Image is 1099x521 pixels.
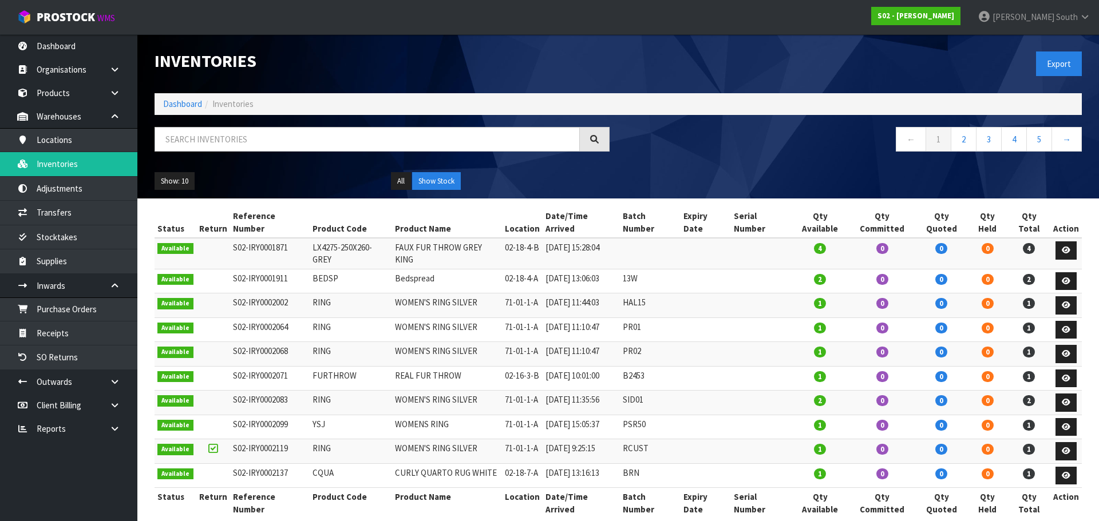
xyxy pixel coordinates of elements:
[915,207,968,238] th: Qty Quoted
[310,269,392,293] td: BEDSP
[877,11,954,21] strong: S02 - [PERSON_NAME]
[935,347,947,357] span: 0
[502,342,543,367] td: 71-01-1-A
[1001,127,1027,152] a: 4
[392,415,502,439] td: WOMENS RING
[157,371,193,383] span: Available
[814,347,826,357] span: 1
[1036,51,1082,76] button: Export
[392,391,502,415] td: WOMEN'S RING SILVER
[310,238,392,269] td: LX4275-250X260-GREY
[157,243,193,254] span: Available
[876,274,888,285] span: 0
[814,323,826,333] span: 1
[502,463,543,488] td: 02-18-7-A
[543,293,620,318] td: [DATE] 11:44:03
[502,293,543,318] td: 71-01-1-A
[310,391,392,415] td: RING
[982,371,994,382] span: 0
[935,323,947,333] span: 0
[982,395,994,406] span: 0
[155,172,195,190] button: Show: 10
[230,439,310,464] td: S02-IRY0002119
[982,298,994,309] span: 0
[968,207,1008,238] th: Qty Held
[926,127,951,152] a: 1
[155,127,580,152] input: Search inventories
[310,293,392,318] td: RING
[792,488,849,518] th: Qty Available
[620,391,681,415] td: SID01
[876,323,888,333] span: 0
[230,238,310,269] td: S02-IRY0001871
[230,391,310,415] td: S02-IRY0002083
[1023,371,1035,382] span: 1
[155,207,196,238] th: Status
[814,298,826,309] span: 1
[392,317,502,342] td: WOMEN'S RING SILVER
[392,488,502,518] th: Product Name
[792,207,849,238] th: Qty Available
[412,172,461,190] button: Show Stock
[620,269,681,293] td: 13W
[1023,444,1035,455] span: 1
[502,488,543,518] th: Location
[310,366,392,391] td: FURTHROW
[157,468,193,480] span: Available
[814,395,826,406] span: 2
[876,371,888,382] span: 0
[935,298,947,309] span: 0
[871,7,960,25] a: S02 - [PERSON_NAME]
[849,488,915,518] th: Qty Committed
[620,293,681,318] td: HAL15
[157,323,193,334] span: Available
[310,317,392,342] td: RING
[543,439,620,464] td: [DATE] 9:25:15
[876,444,888,455] span: 0
[935,395,947,406] span: 0
[17,10,31,24] img: cube-alt.png
[982,468,994,479] span: 0
[982,323,994,333] span: 0
[620,317,681,342] td: PR01
[620,463,681,488] td: BRN
[310,439,392,464] td: RING
[230,366,310,391] td: S02-IRY0002071
[230,293,310,318] td: S02-IRY0002002
[681,488,730,518] th: Expiry Date
[543,207,620,238] th: Date/Time Arrived
[196,488,230,518] th: Return
[392,293,502,318] td: WOMEN'S RING SILVER
[392,439,502,464] td: WOMEN'S RING SILVER
[1056,11,1078,22] span: South
[1050,207,1082,238] th: Action
[543,463,620,488] td: [DATE] 13:16:13
[1023,298,1035,309] span: 1
[157,298,193,309] span: Available
[310,207,392,238] th: Product Code
[1023,274,1035,285] span: 2
[814,274,826,285] span: 2
[1051,127,1082,152] a: →
[620,439,681,464] td: RCUST
[982,444,994,455] span: 0
[951,127,977,152] a: 2
[37,10,95,25] span: ProStock
[502,317,543,342] td: 71-01-1-A
[230,342,310,367] td: S02-IRY0002068
[876,420,888,431] span: 0
[157,347,193,358] span: Available
[1026,127,1052,152] a: 5
[157,420,193,431] span: Available
[230,463,310,488] td: S02-IRY0002137
[502,439,543,464] td: 71-01-1-A
[391,172,411,190] button: All
[935,274,947,285] span: 0
[1007,207,1050,238] th: Qty Total
[935,468,947,479] span: 0
[502,415,543,439] td: 71-01-1-A
[230,317,310,342] td: S02-IRY0002064
[230,207,310,238] th: Reference Number
[543,317,620,342] td: [DATE] 11:10:47
[976,127,1002,152] a: 3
